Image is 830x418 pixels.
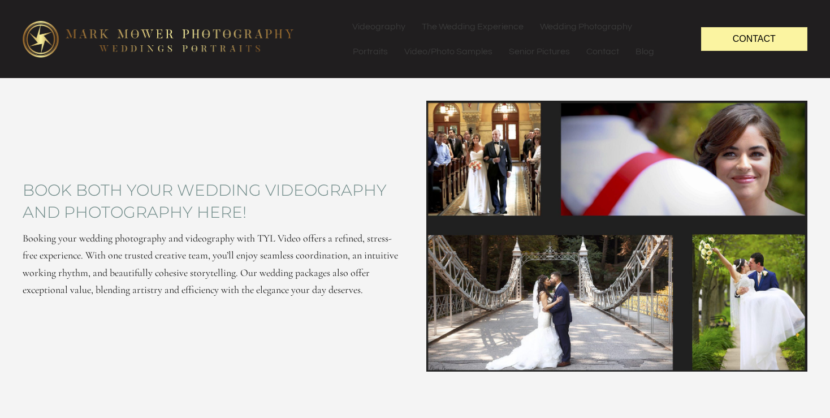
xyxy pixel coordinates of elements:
[426,101,807,372] img: wedding photographs from around Pittsburgh
[23,230,404,299] p: Booking your wedding photography and videography with TYL Video offers a refined, stress-free exp...
[345,39,396,64] a: Portraits
[532,14,640,39] a: Wedding Photography
[414,14,531,39] a: The Wedding Experience
[23,179,404,223] span: Book both your wedding videography and photography here!
[501,39,578,64] a: Senior Pictures
[344,14,413,39] a: Videography
[396,39,500,64] a: Video/Photo Samples
[344,14,678,64] nav: Menu
[578,39,627,64] a: Contact
[628,39,662,64] a: Blog
[23,21,294,57] img: logo-edit1
[701,27,807,50] a: Contact
[733,34,776,44] span: Contact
